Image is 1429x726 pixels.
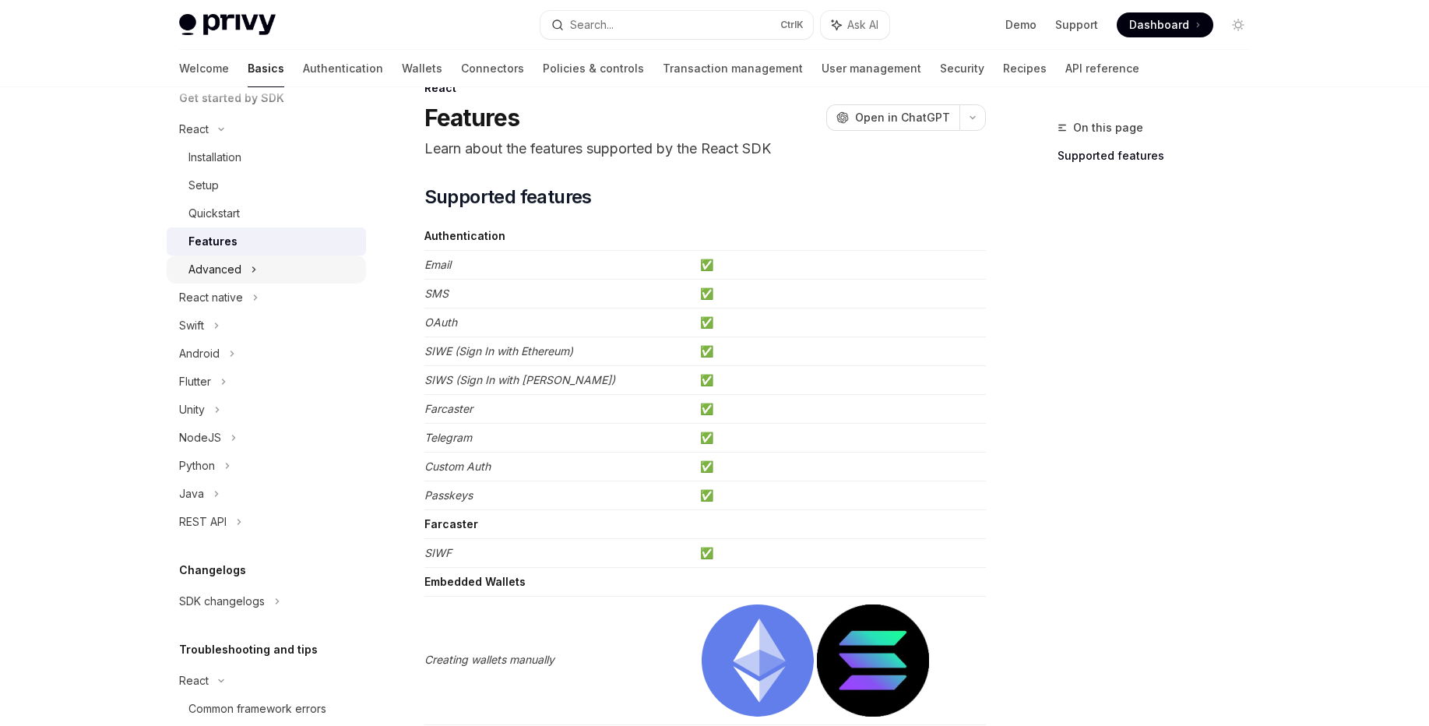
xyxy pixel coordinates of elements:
[1005,17,1037,33] a: Demo
[1226,12,1251,37] button: Toggle dark mode
[694,251,986,280] td: ✅
[188,204,240,223] div: Quickstart
[179,50,229,87] a: Welcome
[424,185,592,210] span: Supported features
[424,546,452,559] em: SIWF
[188,176,219,195] div: Setup
[179,316,204,335] div: Swift
[179,120,209,139] div: React
[179,561,246,580] h5: Changelogs
[694,395,986,424] td: ✅
[188,148,241,167] div: Installation
[1065,50,1139,87] a: API reference
[424,258,451,271] em: Email
[424,431,472,444] em: Telegram
[1073,118,1143,137] span: On this page
[821,11,889,39] button: Ask AI
[402,50,442,87] a: Wallets
[179,513,227,531] div: REST API
[179,592,265,611] div: SDK changelogs
[248,50,284,87] a: Basics
[694,366,986,395] td: ✅
[540,11,813,39] button: Search...CtrlK
[179,344,220,363] div: Android
[694,453,986,481] td: ✅
[694,424,986,453] td: ✅
[424,229,505,242] strong: Authentication
[424,488,473,502] em: Passkeys
[702,604,814,717] img: ethereum.png
[826,104,959,131] button: Open in ChatGPT
[940,50,984,87] a: Security
[179,671,209,690] div: React
[188,260,241,279] div: Advanced
[424,653,554,666] em: Creating wallets manually
[167,227,366,256] a: Features
[694,481,986,510] td: ✅
[461,50,524,87] a: Connectors
[663,50,803,87] a: Transaction management
[817,604,929,717] img: solana.png
[424,138,986,160] p: Learn about the features supported by the React SDK
[167,143,366,171] a: Installation
[179,456,215,475] div: Python
[303,50,383,87] a: Authentication
[179,428,221,447] div: NodeJS
[424,575,526,588] strong: Embedded Wallets
[424,402,473,415] em: Farcaster
[694,308,986,337] td: ✅
[780,19,804,31] span: Ctrl K
[570,16,614,34] div: Search...
[424,460,491,473] em: Custom Auth
[1117,12,1213,37] a: Dashboard
[694,539,986,568] td: ✅
[694,280,986,308] td: ✅
[179,400,205,419] div: Unity
[179,485,204,503] div: Java
[424,315,457,329] em: OAuth
[543,50,644,87] a: Policies & controls
[167,199,366,227] a: Quickstart
[424,104,520,132] h1: Features
[1129,17,1189,33] span: Dashboard
[188,232,238,251] div: Features
[179,288,243,307] div: React native
[424,287,449,300] em: SMS
[694,337,986,366] td: ✅
[167,171,366,199] a: Setup
[1058,143,1263,168] a: Supported features
[424,80,986,96] div: React
[424,344,573,358] em: SIWE (Sign In with Ethereum)
[822,50,921,87] a: User management
[1055,17,1098,33] a: Support
[855,110,950,125] span: Open in ChatGPT
[847,17,878,33] span: Ask AI
[179,640,318,659] h5: Troubleshooting and tips
[179,372,211,391] div: Flutter
[424,517,478,530] strong: Farcaster
[179,14,276,36] img: light logo
[1003,50,1047,87] a: Recipes
[167,695,366,723] a: Common framework errors
[188,700,326,718] div: Common framework errors
[424,373,615,386] em: SIWS (Sign In with [PERSON_NAME])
